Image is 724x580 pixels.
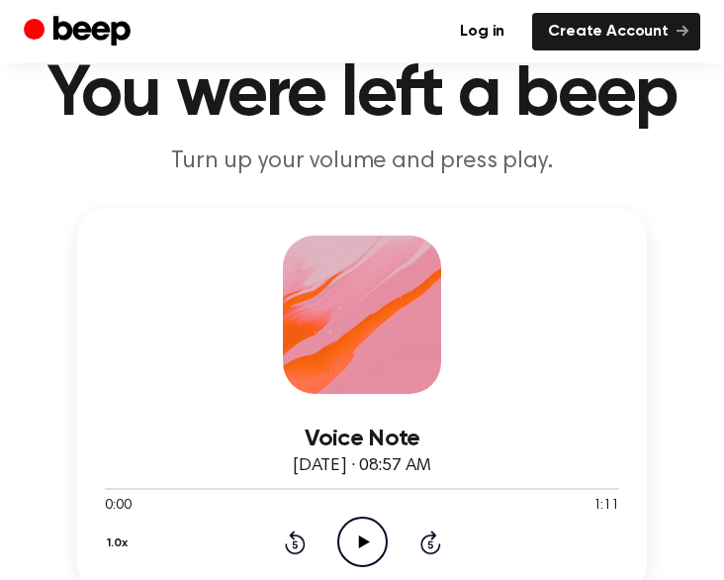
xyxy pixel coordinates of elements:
h1: You were left a beep [24,59,700,131]
span: 1:11 [593,496,619,517]
a: Log in [444,13,520,50]
span: [DATE] · 08:57 AM [293,457,431,475]
a: Create Account [532,13,700,50]
a: Beep [24,13,136,51]
button: 1.0x [105,527,136,560]
p: Turn up your volume and press play. [24,146,700,176]
span: 0:00 [105,496,131,517]
h3: Voice Note [105,426,619,452]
